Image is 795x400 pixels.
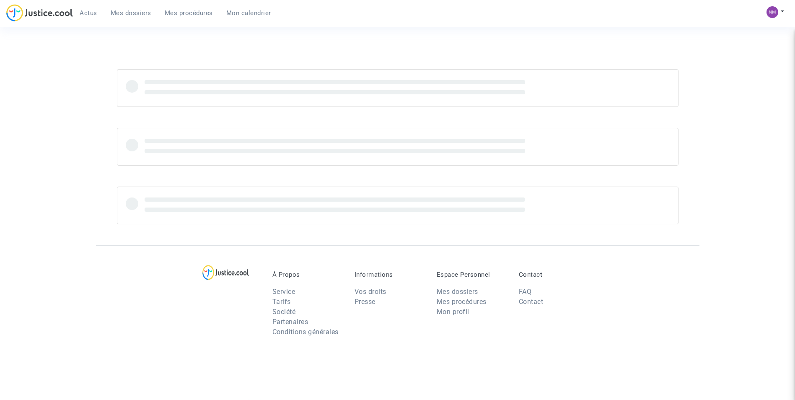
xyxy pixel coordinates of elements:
[272,318,308,326] a: Partenaires
[111,9,151,17] span: Mes dossiers
[767,6,778,18] img: 1cf4453fe4a71f2b8f393b944ea8f8e9
[519,288,532,296] a: FAQ
[519,298,544,306] a: Contact
[272,308,296,316] a: Société
[6,4,73,21] img: jc-logo.svg
[437,308,469,316] a: Mon profil
[73,7,104,19] a: Actus
[272,298,291,306] a: Tarifs
[80,9,97,17] span: Actus
[437,271,506,278] p: Espace Personnel
[519,271,588,278] p: Contact
[220,7,278,19] a: Mon calendrier
[272,271,342,278] p: À Propos
[226,9,271,17] span: Mon calendrier
[104,7,158,19] a: Mes dossiers
[165,9,213,17] span: Mes procédures
[158,7,220,19] a: Mes procédures
[272,288,295,296] a: Service
[355,288,386,296] a: Vos droits
[355,298,375,306] a: Presse
[437,298,487,306] a: Mes procédures
[437,288,478,296] a: Mes dossiers
[202,265,249,280] img: logo-lg.svg
[272,328,339,336] a: Conditions générales
[355,271,424,278] p: Informations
